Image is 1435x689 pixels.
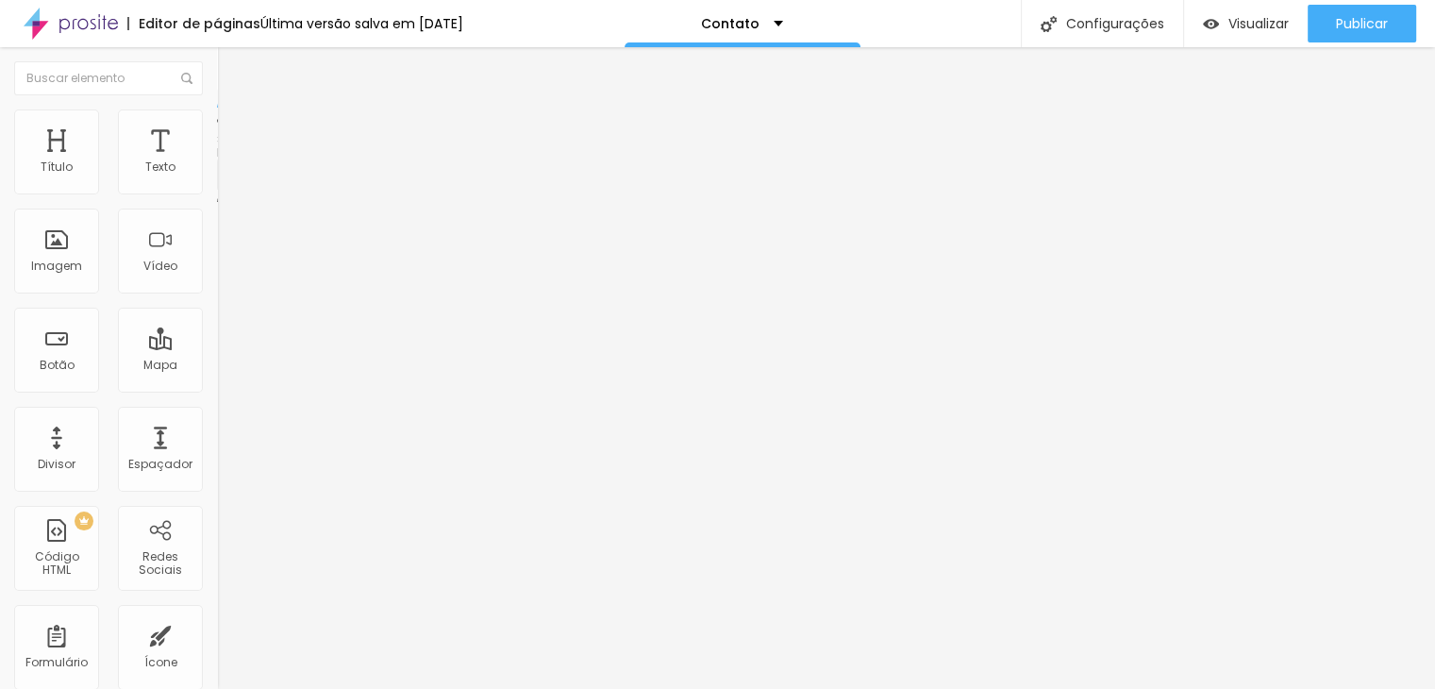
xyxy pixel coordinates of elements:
div: Mapa [143,359,177,372]
div: Ícone [144,656,177,669]
div: Última versão salva em [DATE] [260,17,463,30]
span: Visualizar [1228,16,1289,31]
div: Botão [40,359,75,372]
div: Vídeo [143,260,177,273]
img: Icone [181,73,192,84]
div: Imagem [31,260,82,273]
div: Redes Sociais [123,550,197,578]
img: view-1.svg [1203,16,1219,32]
p: Contato [701,17,759,30]
button: Publicar [1308,5,1416,42]
div: Texto [145,160,175,174]
div: Título [41,160,73,174]
img: Icone [1041,16,1057,32]
input: Buscar elemento [14,61,203,95]
div: Código HTML [19,550,93,578]
iframe: Editor [217,47,1435,689]
div: Formulário [25,656,88,669]
span: Publicar [1336,16,1388,31]
button: Visualizar [1184,5,1308,42]
div: Espaçador [128,458,192,471]
div: Divisor [38,458,75,471]
div: Editor de páginas [127,17,260,30]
